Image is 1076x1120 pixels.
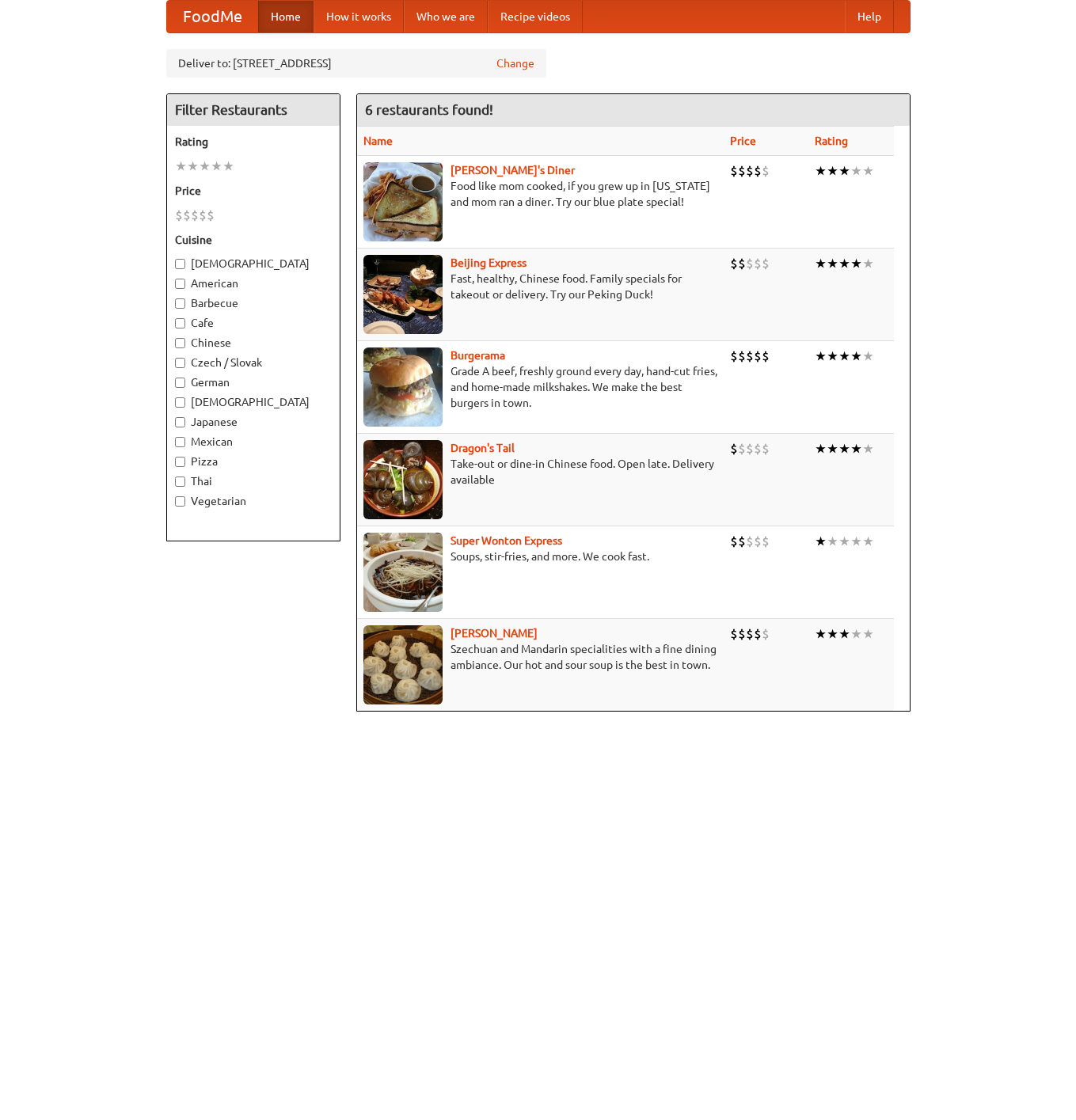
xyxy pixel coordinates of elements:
[762,533,770,550] li: $
[754,625,762,643] li: $
[815,347,827,365] li: ★
[451,349,505,362] a: Burgerama
[451,164,575,177] a: [PERSON_NAME]'s Diner
[730,162,738,180] li: $
[850,440,862,457] li: ★
[850,162,862,180] li: ★
[175,374,332,390] label: German
[850,625,862,643] li: ★
[363,178,717,210] p: Food like mom cooked, if you grew up in [US_STATE] and mom ran a diner. Try our blue plate special!
[175,496,185,507] input: Vegetarian
[451,534,562,547] a: Super Wonton Express
[199,207,207,224] li: $
[827,533,838,550] li: ★
[363,440,443,519] img: dragon.jpg
[363,641,717,673] p: Szechuan and Mandarin specialities with a fine dining ambiance. Our hot and sour soup is the best...
[363,162,443,241] img: sallys.jpg
[175,207,183,224] li: $
[815,440,827,457] li: ★
[815,625,827,643] li: ★
[175,158,187,175] li: ★
[183,207,191,224] li: $
[862,255,874,272] li: ★
[827,255,838,272] li: ★
[738,625,746,643] li: $
[222,158,234,175] li: ★
[738,255,746,272] li: $
[754,162,762,180] li: $
[488,1,583,32] a: Recipe videos
[167,1,258,32] a: FoodMe
[175,437,185,447] input: Mexican
[175,134,332,150] h5: Rating
[862,440,874,457] li: ★
[850,533,862,550] li: ★
[211,158,222,175] li: ★
[166,49,546,78] div: Deliver to: [STREET_ADDRESS]
[175,318,185,328] input: Cafe
[762,440,770,457] li: $
[175,414,332,430] label: Japanese
[838,162,850,180] li: ★
[827,625,838,643] li: ★
[730,135,756,147] a: Price
[175,378,185,388] input: German
[363,135,393,147] a: Name
[862,533,874,550] li: ★
[175,434,332,450] label: Mexican
[175,473,332,489] label: Thai
[730,625,738,643] li: $
[746,162,754,180] li: $
[451,442,515,454] a: Dragon's Tail
[862,162,874,180] li: ★
[746,533,754,550] li: $
[363,363,717,411] p: Grade A beef, freshly ground every day, hand-cut fries, and home-made milkshakes. We make the bes...
[730,440,738,457] li: $
[827,347,838,365] li: ★
[451,627,538,640] a: [PERSON_NAME]
[862,347,874,365] li: ★
[363,533,443,612] img: superwonton.jpg
[175,275,332,291] label: American
[827,440,838,457] li: ★
[199,158,211,175] li: ★
[175,295,332,311] label: Barbecue
[175,279,185,289] input: American
[838,533,850,550] li: ★
[762,625,770,643] li: $
[207,207,215,224] li: $
[175,298,185,309] input: Barbecue
[850,347,862,365] li: ★
[451,256,527,269] b: Beijing Express
[175,476,185,487] input: Thai
[827,162,838,180] li: ★
[754,440,762,457] li: $
[175,256,332,271] label: [DEMOGRAPHIC_DATA]
[762,255,770,272] li: $
[738,440,746,457] li: $
[175,397,185,408] input: [DEMOGRAPHIC_DATA]
[754,347,762,365] li: $
[815,255,827,272] li: ★
[838,440,850,457] li: ★
[191,207,199,224] li: $
[496,55,534,71] a: Change
[762,347,770,365] li: $
[175,183,332,199] h5: Price
[175,394,332,410] label: [DEMOGRAPHIC_DATA]
[815,135,848,147] a: Rating
[746,255,754,272] li: $
[850,255,862,272] li: ★
[838,347,850,365] li: ★
[175,232,332,248] h5: Cuisine
[746,625,754,643] li: $
[738,162,746,180] li: $
[167,94,340,126] h4: Filter Restaurants
[363,456,717,488] p: Take-out or dine-in Chinese food. Open late. Delivery available
[175,457,185,467] input: Pizza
